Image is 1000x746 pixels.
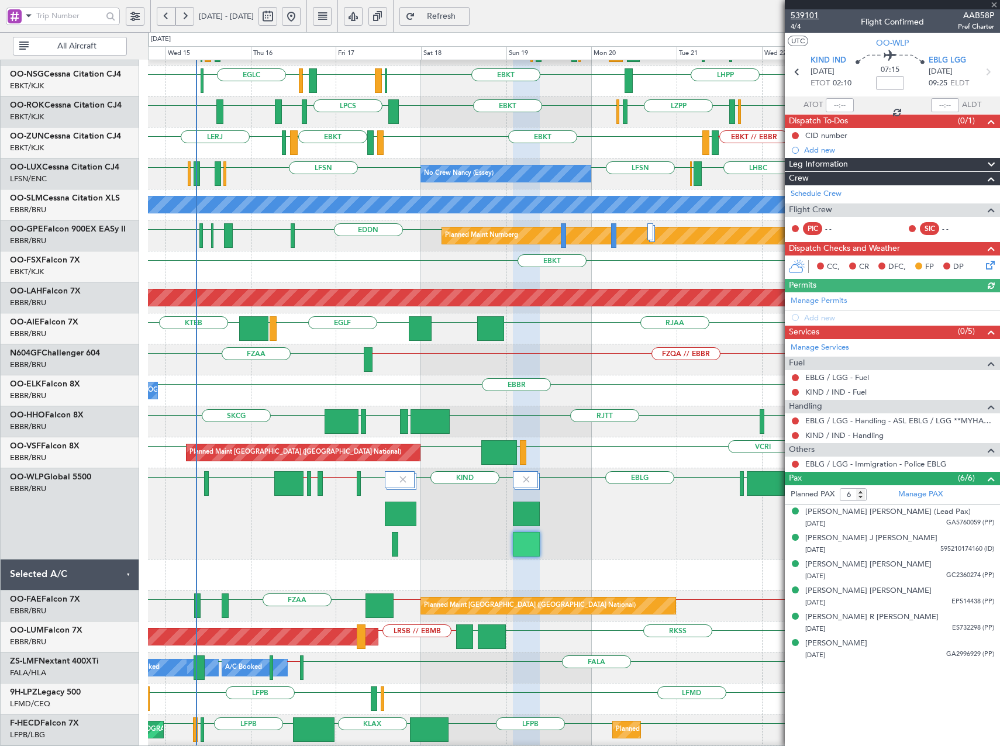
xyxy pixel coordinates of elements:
span: EBLG LGG [929,55,966,67]
span: Handling [789,400,822,413]
a: EBKT/KJK [10,143,44,153]
a: OO-LUXCessna Citation CJ4 [10,163,119,171]
a: LFSN/ENC [10,174,47,184]
a: Manage PAX [898,489,943,500]
span: Pref Charter [958,22,994,32]
span: [DATE] [805,598,825,607]
span: [DATE] [811,66,835,78]
a: OO-ROKCessna Citation CJ4 [10,101,122,109]
span: KIND IND [811,55,846,67]
div: [PERSON_NAME] [PERSON_NAME] [805,585,932,597]
a: OO-WLPGlobal 5500 [10,473,91,481]
a: EBBR/BRU [10,236,46,246]
img: gray-close.svg [521,474,532,485]
a: OO-ZUNCessna Citation CJ4 [10,132,121,140]
span: Dispatch Checks and Weather [789,242,900,255]
span: OO-NSG [10,70,44,78]
span: OO-LAH [10,287,42,295]
a: OO-FSXFalcon 7X [10,256,80,264]
span: [DATE] - [DATE] [199,11,254,22]
a: LFPB/LBG [10,730,45,740]
span: [DATE] [805,651,825,659]
a: EBKT/KJK [10,112,44,122]
span: (0/5) [958,325,975,337]
span: OO-ZUN [10,132,44,140]
a: EBBR/BRU [10,422,46,432]
a: EBKT/KJK [10,267,44,277]
div: [PERSON_NAME] J [PERSON_NAME] [805,533,937,544]
span: OO-LUM [10,626,44,634]
span: GA2996929 (PP) [946,650,994,659]
span: F-HECD [10,719,40,727]
div: Mon 20 [591,46,677,60]
div: Wed 15 [165,46,251,60]
span: CC, [827,261,840,273]
span: OO-FAE [10,595,42,603]
span: [DATE] [805,624,825,633]
a: OO-VSFFalcon 8X [10,442,80,450]
div: [PERSON_NAME] [PERSON_NAME] [805,559,932,571]
a: EBBR/BRU [10,483,46,494]
span: Pax [789,472,802,485]
span: OO-AIE [10,318,40,326]
span: OO-ROK [10,101,44,109]
img: gray-close.svg [398,474,408,485]
span: 07:15 [881,64,899,76]
a: EBBR/BRU [10,360,46,370]
span: [DATE] [805,572,825,581]
span: OO-HHO [10,411,45,419]
a: EBBR/BRU [10,391,46,401]
span: N604GF [10,349,42,357]
span: OO-WLP [10,473,44,481]
span: Fuel [789,357,805,370]
div: [DATE] [151,34,171,44]
div: Tue 21 [677,46,762,60]
a: EBLG / LGG - Immigration - Police EBLG [805,459,946,469]
div: Planned Maint [GEOGRAPHIC_DATA] ([GEOGRAPHIC_DATA]) [616,721,800,738]
span: OO-VSF [10,442,41,450]
a: EBBR/BRU [10,606,46,616]
a: Manage Services [791,342,849,354]
span: 539101 [791,9,819,22]
span: GC2360274 (PP) [946,571,994,581]
a: KIND / IND - Handling [805,430,884,440]
a: EBBR/BRU [10,205,46,215]
a: EBLG / LGG - Handling - ASL EBLG / LGG **MYHANDLING** [805,416,994,426]
a: OO-ELKFalcon 8X [10,380,80,388]
div: Sun 19 [506,46,592,60]
span: DFC, [888,261,906,273]
a: EBBR/BRU [10,298,46,308]
div: Planned Maint [GEOGRAPHIC_DATA] ([GEOGRAPHIC_DATA] National) [189,444,401,461]
span: OO-WLP [876,37,909,49]
div: PIC [803,222,822,235]
span: OO-SLM [10,194,43,202]
a: OO-NSGCessna Citation CJ4 [10,70,121,78]
span: 595210174160 (ID) [940,544,994,554]
div: [PERSON_NAME] [PERSON_NAME] (Lead Pax) [805,506,971,518]
span: ATOT [804,99,823,111]
div: No Crew Nancy (Essey) [424,165,494,182]
a: EBLG / LGG - Fuel [805,372,869,382]
span: [DATE] [805,545,825,554]
a: N604GFChallenger 604 [10,349,100,357]
div: SIC [920,222,939,235]
a: OO-FAEFalcon 7X [10,595,80,603]
div: Fri 17 [336,46,421,60]
button: Refresh [399,7,470,26]
span: [DATE] [805,519,825,528]
div: Add new [804,145,994,155]
div: Wed 22 [762,46,847,60]
span: Services [789,326,819,339]
span: ES732298 (PP) [952,623,994,633]
span: Dispatch To-Dos [789,115,848,128]
div: - - [825,223,851,234]
span: OO-ELK [10,380,42,388]
a: OO-HHOFalcon 8X [10,411,84,419]
a: KIND / IND - Fuel [805,387,867,397]
span: ELDT [950,78,969,89]
div: [PERSON_NAME] R [PERSON_NAME] [805,612,939,623]
a: OO-GPEFalcon 900EX EASy II [10,225,126,233]
input: Trip Number [36,7,102,25]
div: Thu 16 [251,46,336,60]
a: EBKT/KJK [10,81,44,91]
